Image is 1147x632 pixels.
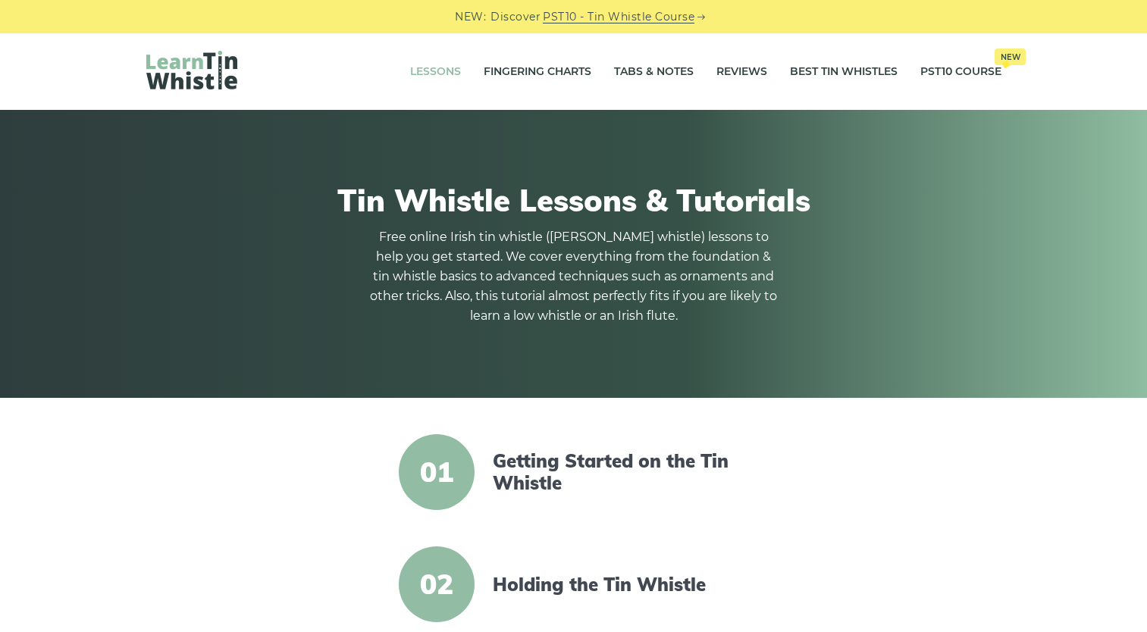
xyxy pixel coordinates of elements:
[716,53,767,91] a: Reviews
[369,227,779,326] p: Free online Irish tin whistle ([PERSON_NAME] whistle) lessons to help you get started. We cover e...
[614,53,694,91] a: Tabs & Notes
[995,48,1026,65] span: New
[399,434,475,510] span: 01
[146,51,237,89] img: LearnTinWhistle.com
[493,574,754,596] a: Holding the Tin Whistle
[790,53,898,91] a: Best Tin Whistles
[146,182,1001,218] h1: Tin Whistle Lessons & Tutorials
[484,53,591,91] a: Fingering Charts
[399,546,475,622] span: 02
[493,450,754,494] a: Getting Started on the Tin Whistle
[920,53,1001,91] a: PST10 CourseNew
[410,53,461,91] a: Lessons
